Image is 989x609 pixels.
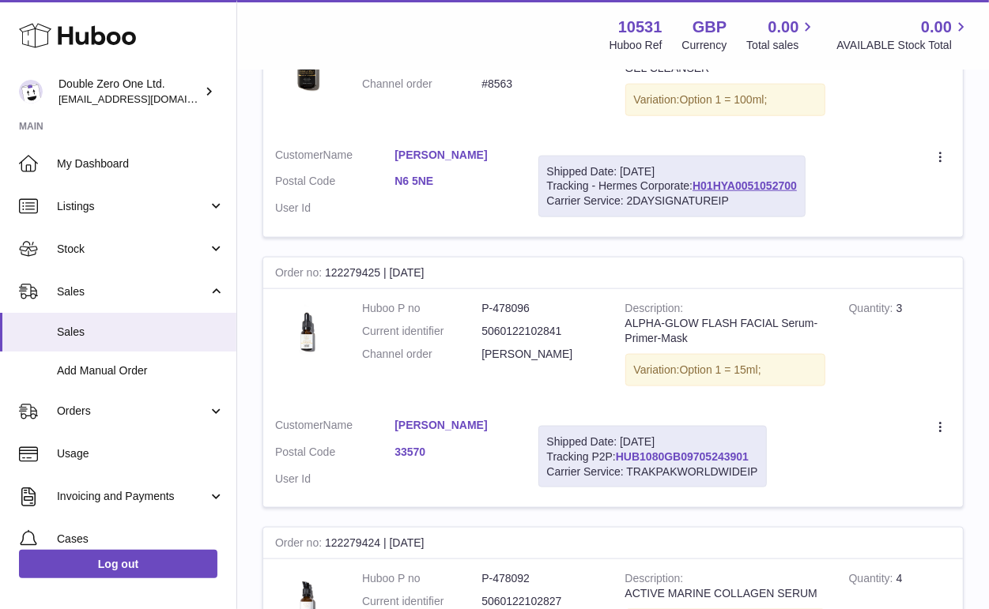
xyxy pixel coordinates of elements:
span: Cases [57,532,225,547]
strong: Order no [275,536,325,553]
span: My Dashboard [57,156,225,171]
dd: 5060122102827 [481,594,601,609]
img: 105311660219419.jpg [275,301,338,364]
dd: P-478092 [481,571,601,586]
a: Log out [19,550,217,578]
a: [PERSON_NAME] [394,418,514,433]
strong: Quantity [849,302,897,318]
strong: Order no [275,266,325,283]
span: Add Manual Order [57,363,225,378]
div: 122279425 | [DATE] [263,258,963,289]
strong: Description [625,302,684,318]
span: Customer [275,419,323,431]
dt: Name [275,148,394,167]
dt: Name [275,418,394,437]
span: [EMAIL_ADDRESS][DOMAIN_NAME] [59,92,232,105]
strong: Description [625,572,684,588]
a: 33570 [394,445,514,460]
span: Customer [275,148,323,161]
div: Variation: [625,354,825,386]
div: Tracking P2P: [538,426,767,488]
a: H01HYA0051052700 [693,179,797,192]
span: 0.00 [768,17,799,38]
div: Huboo Ref [610,38,662,53]
a: N6 5NE [394,174,514,189]
span: Stock [57,242,208,257]
div: Currency [682,38,727,53]
dd: #8563 [481,77,601,92]
dt: Current identifier [362,594,481,609]
td: 3 [837,289,963,406]
span: AVAILABLE Stock Total [836,38,970,53]
div: Shipped Date: [DATE] [547,434,758,449]
strong: Quantity [849,572,897,588]
dt: Current identifier [362,324,481,339]
a: 0.00 Total sales [746,17,817,53]
dt: Postal Code [275,445,394,464]
div: Double Zero One Ltd. [59,77,201,107]
span: Option 1 = 15ml; [680,363,761,376]
div: ACTIVE MARINE COLLAGEN SERUM [625,586,825,601]
div: 122279424 | [DATE] [263,528,963,559]
div: Variation: [625,84,825,116]
span: Orders [57,404,208,419]
dt: Huboo P no [362,301,481,316]
strong: 10531 [618,17,662,38]
span: Listings [57,199,208,214]
div: Carrier Service: TRAKPAKWORLDWIDEIP [547,464,758,479]
div: Tracking - Hermes Corporate: [538,156,806,218]
div: ALPHA-GLOW FLASH FACIAL Serum-Primer-Mask [625,316,825,346]
dd: [PERSON_NAME] [481,347,601,362]
div: Carrier Service: 2DAYSIGNATUREIP [547,194,797,209]
dt: User Id [275,472,394,487]
dd: 5060122102841 [481,324,601,339]
td: 1 [837,19,963,136]
div: Shipped Date: [DATE] [547,164,797,179]
dt: User Id [275,201,394,216]
span: 0.00 [921,17,952,38]
span: Sales [57,325,225,340]
img: hello@001skincare.com [19,80,43,103]
a: 0.00 AVAILABLE Stock Total [836,17,970,53]
span: Option 1 = 100ml; [680,93,768,106]
span: Total sales [746,38,817,53]
dt: Postal Code [275,174,394,193]
dd: P-478096 [481,301,601,316]
a: [PERSON_NAME] [394,148,514,163]
span: Invoicing and Payments [57,489,208,504]
strong: GBP [693,17,727,38]
dt: Huboo P no [362,571,481,586]
a: HUB1080GB09705243901 [616,450,749,463]
dt: Channel order [362,77,481,92]
span: Usage [57,446,225,461]
span: Sales [57,284,208,299]
dt: Channel order [362,347,481,362]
